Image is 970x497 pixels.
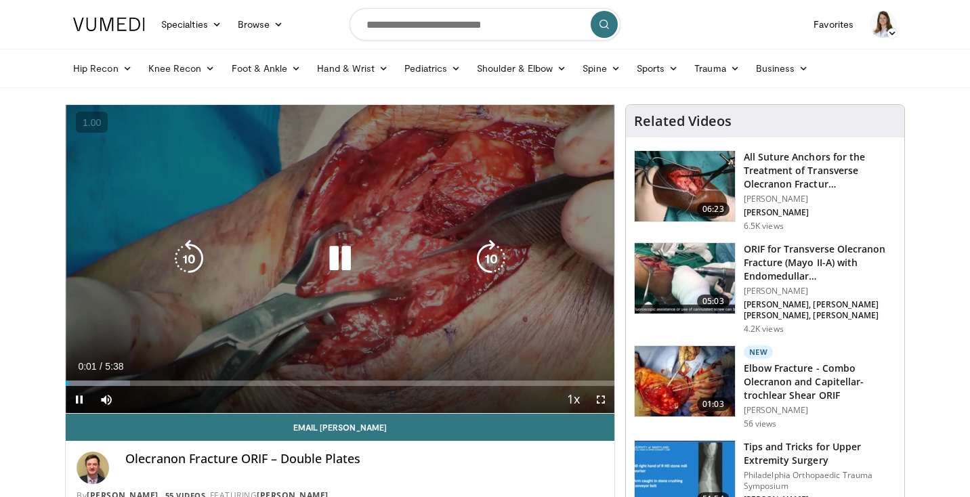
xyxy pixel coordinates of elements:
a: Business [748,55,817,82]
a: Browse [230,11,292,38]
p: [PERSON_NAME] [744,286,896,297]
a: 05:03 ORIF for Transverse Olecranon Fracture (Mayo II-A) with Endomedullar… [PERSON_NAME] [PERSON... [634,242,896,334]
h4: Olecranon Fracture ORIF – Double Plates [125,452,604,467]
h4: Related Videos [634,113,732,129]
div: Progress Bar [66,381,614,386]
img: Avatar [870,11,897,38]
h3: Tips and Tricks for Upper Extremity Surgery [744,440,896,467]
p: Philadelphia Orthopaedic Trauma Symposium [744,470,896,492]
span: 05:03 [697,295,730,308]
span: 01:03 [697,397,730,411]
p: [PERSON_NAME], [PERSON_NAME] [PERSON_NAME], [PERSON_NAME] [744,299,896,321]
span: 06:23 [697,202,730,216]
p: 56 views [744,418,777,429]
a: Sports [629,55,687,82]
img: Avatar [77,452,109,484]
img: cc1bf5b1-72a9-4553-b12b-3327b0593829.150x105_q85_crop-smart_upscale.jpg [635,346,735,416]
a: Pediatrics [396,55,469,82]
p: 4.2K views [744,324,784,334]
a: Specialties [153,11,230,38]
span: 5:38 [105,361,123,372]
a: Hip Recon [65,55,140,82]
a: Foot & Ankle [224,55,310,82]
span: / [100,361,102,372]
video-js: Video Player [66,105,614,414]
a: Trauma [686,55,748,82]
a: Favorites [805,11,862,38]
a: Hand & Wrist [309,55,396,82]
p: New [744,345,774,359]
button: Pause [66,386,93,413]
img: cdf1c8a3-b102-40a4-941c-28a7dedfad48.150x105_q85_crop-smart_upscale.jpg [635,243,735,314]
button: Playback Rate [560,386,587,413]
button: Fullscreen [587,386,614,413]
p: 6.5K views [744,221,784,232]
a: Shoulder & Elbow [469,55,574,82]
p: [PERSON_NAME] [744,405,896,416]
input: Search topics, interventions [350,8,620,41]
img: 65446f44-e4e3-4655-91fc-e6391fb79db2.150x105_q85_crop-smart_upscale.jpg [635,151,735,221]
h3: ORIF for Transverse Olecranon Fracture (Mayo II-A) with Endomedullar… [744,242,896,283]
a: 06:23 All Suture Anchors for the Treatment of Transverse Olecranon Fractur… [PERSON_NAME] [PERSON... [634,150,896,232]
img: VuMedi Logo [73,18,145,31]
p: [PERSON_NAME] [744,194,896,204]
a: 01:03 New Elbow Fracture - Combo Olecranon and Capitellar-trochlear Shear ORIF [PERSON_NAME] 56 v... [634,345,896,429]
span: 0:01 [78,361,96,372]
h3: All Suture Anchors for the Treatment of Transverse Olecranon Fractur… [744,150,896,191]
button: Mute [93,386,120,413]
h3: Elbow Fracture - Combo Olecranon and Capitellar-trochlear Shear ORIF [744,362,896,402]
p: [PERSON_NAME] [744,207,896,218]
a: Email [PERSON_NAME] [66,414,614,441]
a: Spine [574,55,628,82]
a: Knee Recon [140,55,224,82]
